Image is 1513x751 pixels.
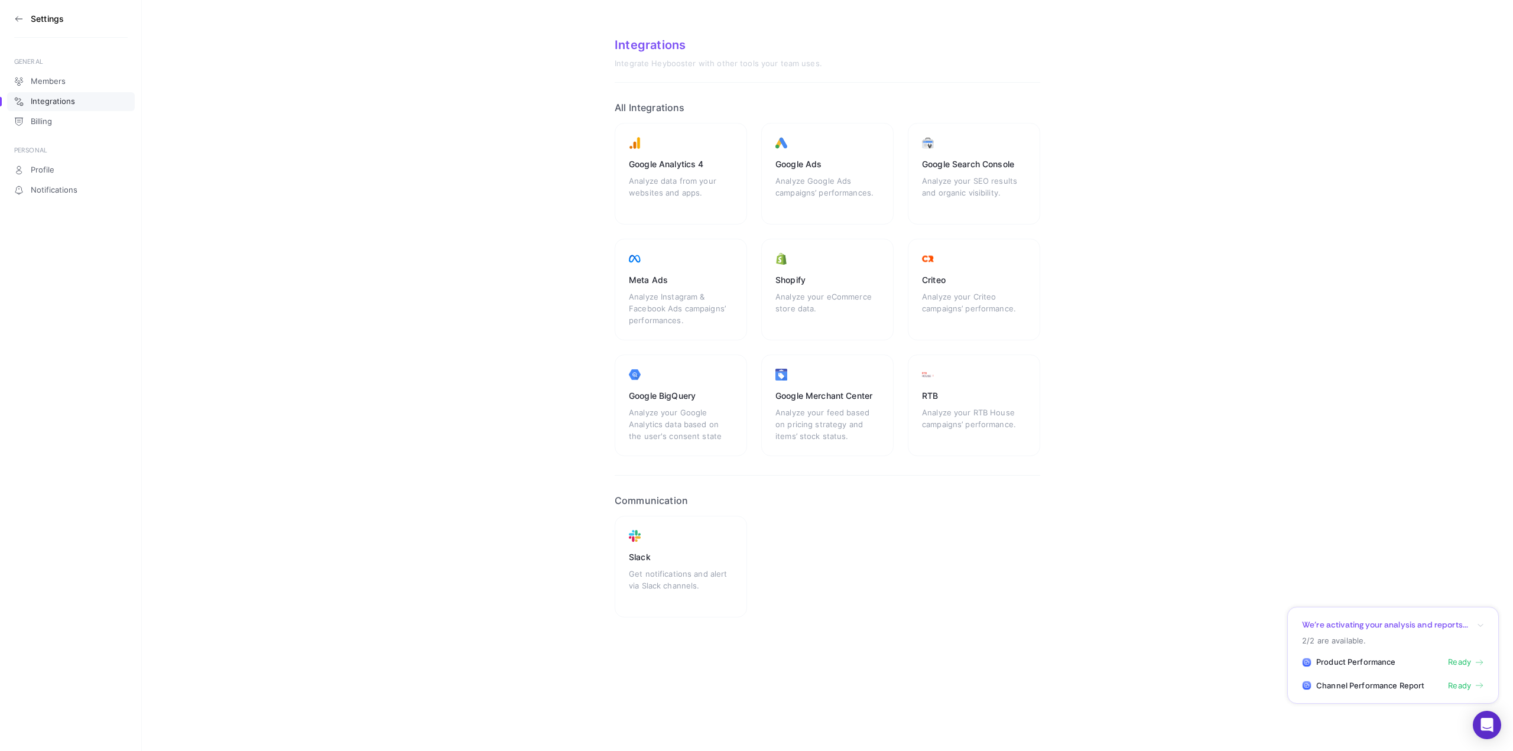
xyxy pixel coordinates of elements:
h2: Communication [615,495,1040,506]
div: Analyze Google Ads campaigns’ performances. [775,175,879,210]
div: Analyze Instagram & Facebook Ads campaigns’ performances. [629,291,733,326]
a: Ready [1448,680,1484,692]
div: PERSONAL [14,145,128,155]
div: Analyze your Criteo campaigns’ performance. [922,291,1026,326]
div: Meta Ads [629,274,733,286]
p: We’re activating your analysis and reports... [1302,619,1468,630]
div: Google Search Console [922,158,1026,170]
span: Notifications [31,186,77,195]
div: Analyze your Google Analytics data based on the user's consent state [629,407,733,442]
div: Slack [629,551,733,563]
a: Ready [1448,656,1484,668]
span: Billing [31,117,52,126]
p: 2/2 are available. [1302,635,1484,646]
h3: Settings [31,14,64,24]
a: Billing [7,112,135,131]
a: Notifications [7,181,135,200]
span: Ready [1448,656,1471,668]
div: Google Analytics 4 [629,158,733,170]
span: Profile [31,165,54,175]
span: Integrations [31,97,75,106]
a: Integrations [7,92,135,111]
a: Profile [7,161,135,180]
span: Product Performance [1316,656,1395,668]
div: Analyze your SEO results and organic visibility. [922,175,1026,210]
span: Channel Performance Report [1316,680,1424,692]
div: Google BigQuery [629,390,733,402]
div: Analyze data from your websites and apps. [629,175,733,210]
div: Shopify [775,274,879,286]
div: Integrations [615,38,1040,52]
div: Open Intercom Messenger [1473,711,1501,739]
h2: All Integrations [615,102,1040,113]
a: Members [7,72,135,91]
div: Google Ads [775,158,879,170]
div: Analyze your eCommerce store data. [775,291,879,326]
div: GENERAL [14,57,128,66]
div: Integrate Heybooster with other tools your team uses. [615,59,1040,69]
div: Criteo [922,274,1026,286]
div: Get notifications and alert via Slack channels. [629,568,733,603]
div: RTB [922,390,1026,402]
div: Google Merchant Center [775,390,879,402]
span: Ready [1448,680,1471,692]
div: Analyze your feed based on pricing strategy and items’ stock status. [775,407,879,442]
span: Members [31,77,66,86]
div: Analyze your RTB House campaigns’ performance. [922,407,1026,442]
